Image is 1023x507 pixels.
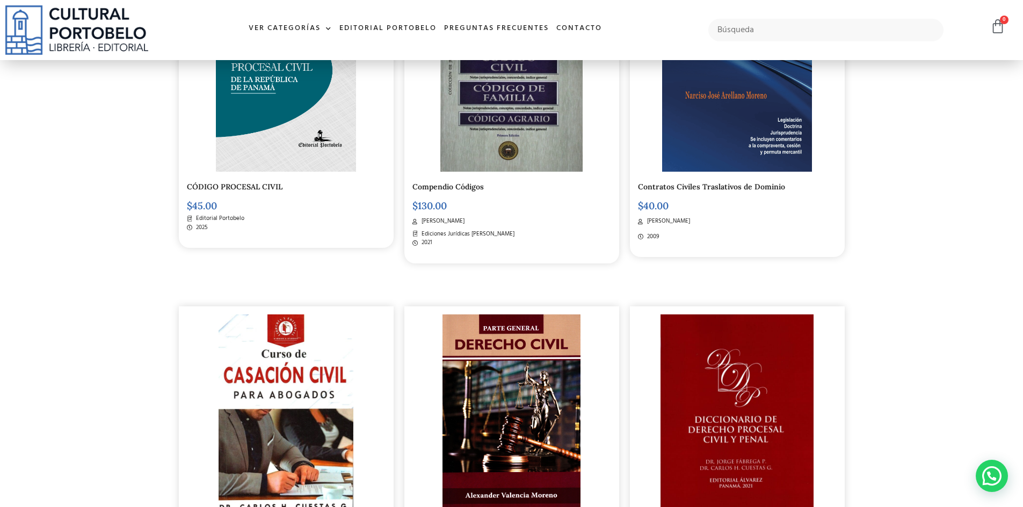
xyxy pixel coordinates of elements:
[336,17,440,40] a: Editorial Portobelo
[644,217,690,226] span: [PERSON_NAME]
[638,182,785,192] a: Contratos Civiles Traslativos de Dominio
[638,200,643,212] span: $
[419,230,514,239] span: Ediciones Jurídicas [PERSON_NAME]
[412,200,418,212] span: $
[419,217,465,226] span: [PERSON_NAME]
[644,232,659,241] span: 2009
[412,200,447,212] bdi: 130.00
[990,19,1005,34] a: 0
[193,223,208,232] span: 2025
[440,17,553,40] a: Preguntas frecuentes
[245,17,336,40] a: Ver Categorías
[708,19,944,41] input: Búsqueda
[187,200,217,212] bdi: 45.00
[412,182,484,192] a: Compendio Códigos
[187,182,282,192] a: CÓDIGO PROCESAL CIVIL
[638,200,669,212] bdi: 40.00
[553,17,606,40] a: Contacto
[419,238,432,247] span: 2021
[187,200,192,212] span: $
[1000,16,1009,24] span: 0
[193,214,244,223] span: Editorial Portobelo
